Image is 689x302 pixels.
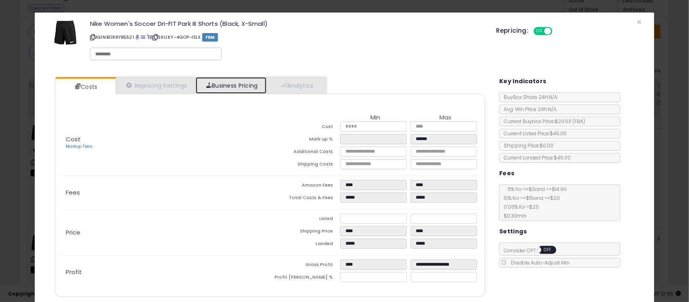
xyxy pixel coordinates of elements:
img: 41e8HSgRX1L._SL60_.jpg [53,21,77,45]
a: All offer listings [141,34,146,40]
td: Mark up % [270,134,340,147]
p: Cost [59,136,270,150]
h5: Fees [499,168,515,178]
span: FBM [202,33,218,42]
a: BuyBox page [135,34,140,40]
td: Cost [270,122,340,134]
td: Profit [PERSON_NAME] % [270,272,340,285]
th: Min [340,114,410,122]
a: Business Pricing [196,77,266,94]
p: Profit [59,269,270,275]
span: Consider CPT: [500,247,567,254]
a: Your listing only [147,34,151,40]
td: Shipping Costs [270,159,340,172]
span: Disable Auto-Adjust Min [507,259,570,266]
span: BuyBox Share 24h: N/A [500,94,557,101]
td: Total Costs & Fees [270,193,340,205]
span: $0.30 min [500,212,527,219]
td: Listed [270,214,340,226]
a: Costs [55,79,115,95]
span: Current Listed Price: $45.00 [500,130,567,137]
span: ON [534,28,544,35]
h5: Repricing: [496,27,529,34]
td: Additional Costs [270,147,340,159]
span: Current Landed Price: $45.00 [500,154,571,161]
p: Fees [59,189,270,196]
span: 17.00 % for > $20 [500,203,539,210]
span: $29.53 [555,118,585,125]
h5: Key Indicators [499,76,547,86]
td: Landed [270,239,340,251]
td: Gross Profit [270,260,340,272]
h5: Settings [499,226,527,237]
a: Markup Tiers [66,143,92,149]
span: OFF [551,28,564,35]
span: 5 % for >= $0 and <= $14.99 [504,186,567,193]
h3: Nike Women's Soccer Dri-FIT Park III Shorts (Black, X-Small) [90,21,484,27]
a: Analytics [266,77,326,94]
th: Max [410,114,481,122]
td: Amazon Fees [270,180,340,193]
span: Avg. Win Price 24h: N/A [500,106,557,113]
span: Current Buybox Price: [500,118,585,125]
span: 10 % for >= $15 and <= $20 [500,195,560,201]
span: OFF [541,247,554,254]
span: × [637,16,642,28]
span: ( FBA ) [572,118,585,125]
p: ASIN: B088YB5521 | SKU: KY-4GOP-I3LX [90,31,484,44]
td: Shipping Price [270,226,340,239]
span: Shipping Price: $0.00 [500,142,553,149]
p: Price [59,229,270,236]
a: Repricing Settings [116,77,196,94]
